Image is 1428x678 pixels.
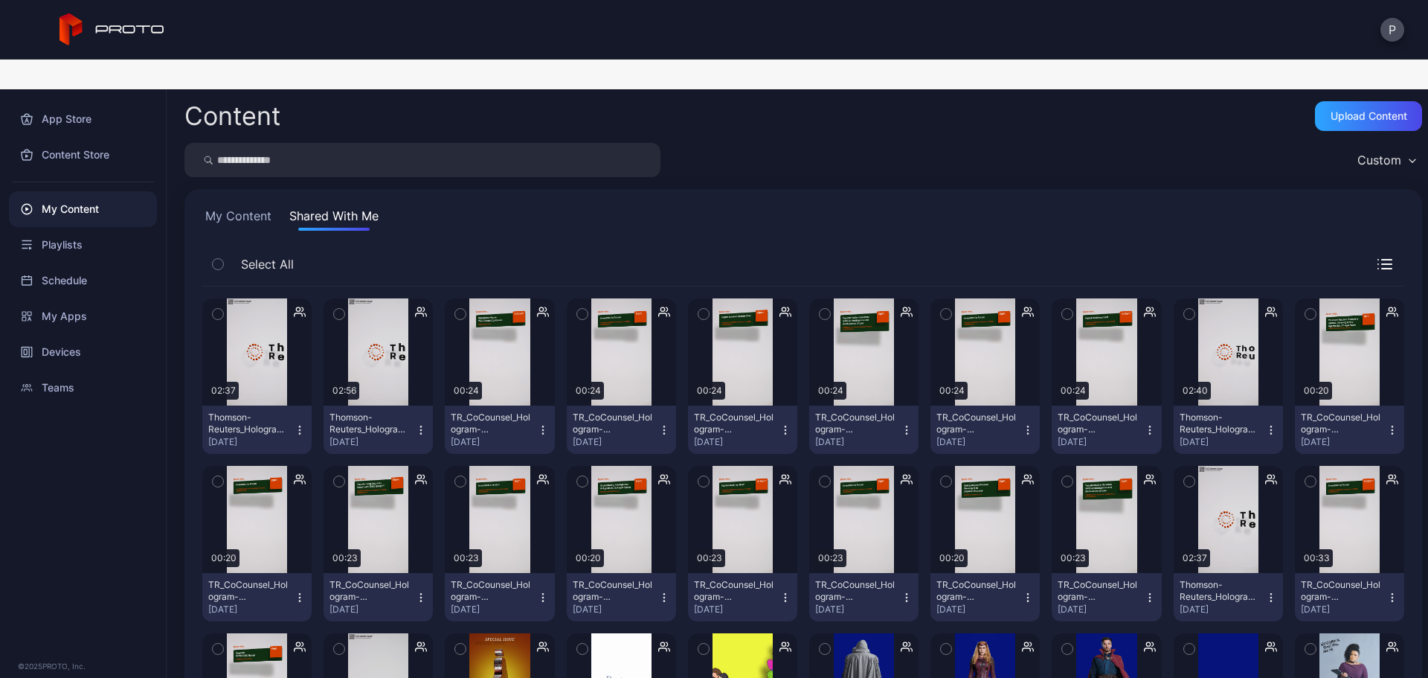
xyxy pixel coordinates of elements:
div: [DATE] [1180,436,1265,448]
div: TR_CoCounsel_Hologram-Mograph_Interstitial-Day1-Monday-2-2pm_v2.mp4 [208,579,290,603]
button: Thomson-Reuters_Hologram_01-Mon-11th_V03_9-16_2160x3840_H264_ENG_[DATE].mp4[DATE] [1174,406,1283,454]
button: TR_CoCounsel_Hologram-Mograph_Interstitial-Day3-[DATE]-TRSS-10am(1).mp4[DATE] [324,573,433,621]
div: [DATE] [573,436,658,448]
div: TR_CoCounsel_Hologram-Mograph_Interstitial-Day3-Wednesday-2-11am_v2(1).mp4 [573,579,654,603]
div: Thomson-Reuters_Hologram_03-Wed-13th_V03_9-16_2160x3840_H264_ENG_2025-08-07(1).mp4 [208,412,290,435]
button: TR_CoCounsel_Hologram-Mograph_Interstitial-Day2-[DATE]-Fireside-12pm.mp4[DATE] [688,406,797,454]
div: [DATE] [451,604,536,615]
button: TR_CoCounsel_Hologram-Mograph_Interstitial-Day2-[DATE]-1-11am_v2.mp4[DATE] [567,406,676,454]
button: TR_CoCounsel_Hologram-Mograph_Interstitial-Day1-[DATE]-2-2pm_v2.mp4[DATE] [202,573,312,621]
button: TR_CoCounsel_Hologram-Mograph_Interstitial-Day3-[DATE]-6-3pm_v2(1).mp4[DATE] [1052,573,1161,621]
button: TR_CoCounsel_Hologram-Mograph_Interstitial-Day3-[DATE]-5-2pm_v2(1).mp4[DATE] [930,573,1040,621]
div: [DATE] [1301,436,1386,448]
div: TR_CoCounsel_Hologram-Mograph_Interstitial-Day4-Thursday-2-9-30am_v2.mp4 [1301,579,1383,603]
div: Upload Content [1331,110,1407,122]
div: [DATE] [1180,604,1265,615]
div: Custom [1357,153,1401,167]
button: Thomson-Reuters_Hologram_02-Tue-12th_V04_9-16_2160x3840_H264_ENG_[DATE](1).mp4[DATE] [324,406,433,454]
div: Content [184,103,280,129]
div: [DATE] [208,604,294,615]
div: TR_CoCounsel_Hologram-Mograph_Interstitial-Day3-Wednesday-1-11am_v2(1).mp4 [451,579,533,603]
div: TR_CoCounsel_Hologram-Mograph_Interstitial-Day3-Wednesday-6-3pm_v2(1).mp4 [1058,579,1139,603]
button: Upload Content [1315,101,1422,131]
div: [DATE] [694,436,779,448]
div: TR_CoCounsel_Hologram-Mograph_Interstitial-Day3-Wednesday-3-12-30pm_v2(1).mp4 [694,579,776,603]
div: TR_CoCounsel_Hologram-Mograph_Interstitial-Day2-Tuesday-Fireside-12pm.mp4 [694,412,776,435]
div: [DATE] [329,604,415,615]
div: TR_CoCounsel_Hologram-Mograph_Interstitial-Day2-Tuesday-2-12-30pm_v2.mp4 [1058,412,1139,435]
div: TR_CoCounsel_Hologram-Mograph_Interstitial-Day2-Tuesday-1-11am_v2.mp4 [573,412,654,435]
button: P [1380,18,1404,42]
a: Content Store [9,137,157,173]
div: TR_CoCounsel_Hologram-Mograph_Interstitial-Day2-Tuesday-5-3-30pm_v2.mp4 [451,412,533,435]
button: TR_CoCounsel_Hologram-Mograph_Interstitial-Day3-[DATE]-2-11am_v2(1).mp4[DATE] [567,573,676,621]
div: [DATE] [694,604,779,615]
a: App Store [9,101,157,137]
button: Thomson-Reuters_Hologram_03-Wed-13th_V03_9-16_2160x3840_H264_ENG_[DATE].mp4[DATE] [1174,573,1283,621]
div: [DATE] [208,436,294,448]
button: TR_CoCounsel_Hologram-Mograph_Interstitial-Day2-[DATE]-4-3pm_v2.mp4[DATE] [809,406,919,454]
button: TR_CoCounsel_Hologram-Mograph_Interstitial-Day4-[DATE]-2-9-30am_v2.mp4[DATE] [1295,573,1404,621]
div: Thomson-Reuters_Hologram_02-Tue-12th_V04_9-16_2160x3840_H264_ENG_2025-08-08(1).mp4 [329,412,411,435]
button: TR_CoCounsel_Hologram-Mograph_Interstitial-Day1-[DATE]-1-1pm_v2.mp4[DATE] [1295,406,1404,454]
button: TR_CoCounsel_Hologram-Mograph_Interstitial-Day3-[DATE]-1-11am_v2(1).mp4[DATE] [445,573,554,621]
a: Devices [9,334,157,370]
div: [DATE] [1301,604,1386,615]
span: Select All [241,255,294,273]
div: [DATE] [573,604,658,615]
a: My Apps [9,298,157,334]
button: TR_CoCounsel_Hologram-Mograph_Interstitial-Day2-[DATE]-2-12-30pm_v2.mp4[DATE] [1052,406,1161,454]
a: Teams [9,370,157,406]
div: TR_CoCounsel_Hologram-Mograph_Interstitial-Day3-Wednesday-TRSS-10am(1).mp4 [329,579,411,603]
button: TR_CoCounsel_Hologram-Mograph_Interstitial-Day2-[DATE]-5-3-30pm_v2.mp4[DATE] [445,406,554,454]
button: TR_CoCounsel_Hologram-Mograph_Interstitial-Day3-[DATE]-4-2pm_v2.mp4[DATE] [809,573,919,621]
button: Shared With Me [286,207,382,231]
div: [DATE] [936,604,1022,615]
button: My Content [202,207,274,231]
div: [DATE] [815,436,901,448]
div: TR_CoCounsel_Hologram-Mograph_Interstitial-Day2-Tuesday-4-3pm_v2.mp4 [815,412,897,435]
div: [DATE] [815,604,901,615]
a: Playlists [9,227,157,263]
div: [DATE] [451,436,536,448]
a: My Content [9,191,157,227]
div: TR_CoCounsel_Hologram-Mograph_Interstitial-Day3-Wednesday-4-2pm_v2.mp4 [815,579,897,603]
div: TR_CoCounsel_Hologram-Mograph_Interstitial-Day1-Monday-1-1pm_v2.mp4 [1301,412,1383,435]
div: TR_CoCounsel_Hologram-Mograph_Interstitial-Day2-Tuesday-3-2pm_v2.mp4 [936,412,1018,435]
button: Thomson-Reuters_Hologram_03-Wed-13th_V03_9-16_2160x3840_H264_ENG_[DATE](1).mp4[DATE] [202,406,312,454]
div: [DATE] [329,436,415,448]
button: TR_CoCounsel_Hologram-Mograph_Interstitial-Day2-[DATE]-3-2pm_v2.mp4[DATE] [930,406,1040,454]
div: [DATE] [1058,436,1143,448]
a: Schedule [9,263,157,298]
div: © 2025 PROTO, Inc. [18,660,148,672]
div: TR_CoCounsel_Hologram-Mograph_Interstitial-Day3-Wednesday-5-2pm_v2(1).mp4 [936,579,1018,603]
button: TR_CoCounsel_Hologram-Mograph_Interstitial-Day3-[DATE]-3-12-30pm_v2(1).mp4[DATE] [688,573,797,621]
button: Custom [1350,143,1422,177]
div: Thomson-Reuters_Hologram_01-Mon-11th_V03_9-16_2160x3840_H264_ENG_2025-08-07.mp4 [1180,412,1261,435]
div: [DATE] [936,436,1022,448]
div: Thomson-Reuters_Hologram_03-Wed-13th_V03_9-16_2160x3840_H264_ENG_2025-08-07.mp4 [1180,579,1261,603]
div: [DATE] [1058,604,1143,615]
